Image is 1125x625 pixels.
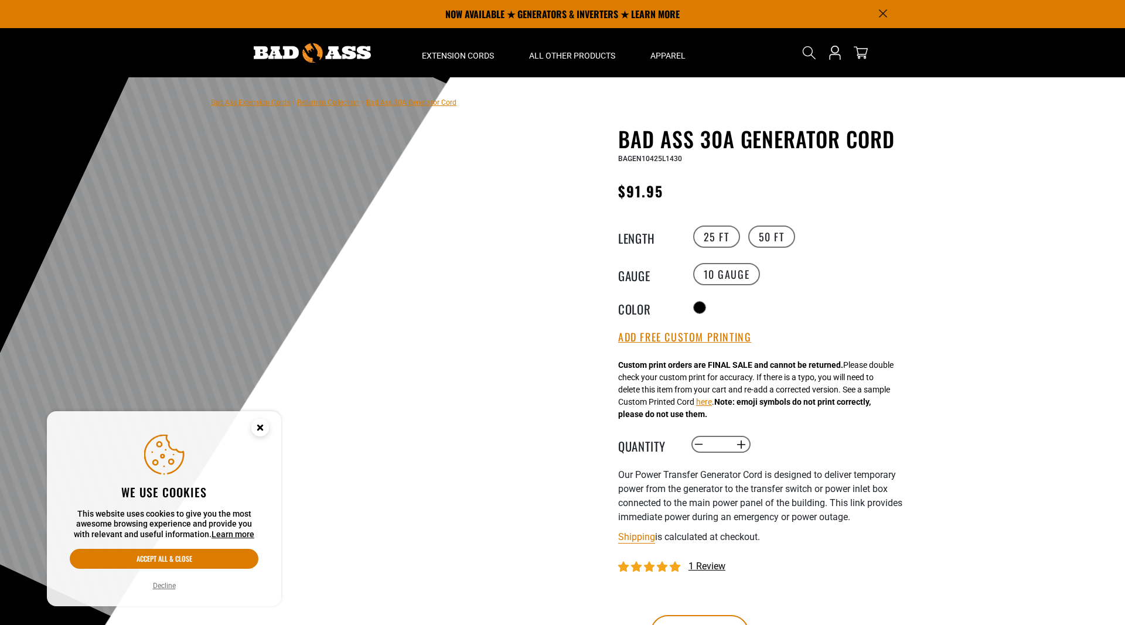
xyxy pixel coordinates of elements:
legend: Length [618,229,677,244]
span: All Other Products [529,50,615,61]
label: 10 GAUGE [693,263,761,285]
nav: breadcrumbs [211,95,456,109]
span: › [292,98,295,107]
span: Apparel [650,50,686,61]
p: Our Power Transfer Generator Cord is designed to deliver temporary power from the generator to th... [618,468,905,524]
a: Bad Ass Extension Cords [211,98,290,107]
img: Bad Ass Extension Cords [254,43,371,63]
span: › [362,98,364,107]
aside: Cookie Consent [47,411,281,607]
label: 25 FT [693,226,740,248]
button: Add Free Custom Printing [618,331,751,344]
strong: Note: emoji symbols do not print correctly, please do not use them. [618,397,871,419]
a: Shipping [618,531,655,542]
legend: Gauge [618,267,677,282]
summary: Search [800,43,819,62]
button: here [696,396,712,408]
legend: Color [618,300,677,315]
span: BAGEN10425L1430 [618,155,682,163]
button: Accept all & close [70,549,258,569]
span: 1 review [688,561,725,572]
label: 50 FT [748,226,795,248]
summary: Extension Cords [404,28,512,77]
label: Quantity [618,437,677,452]
strong: Custom print orders are FINAL SALE and cannot be returned. [618,360,843,370]
a: Learn more [212,530,254,539]
p: This website uses cookies to give you the most awesome browsing experience and provide you with r... [70,509,258,540]
h1: Bad Ass 30A Generator Cord [618,127,905,151]
span: Bad Ass 30A Generator Cord [366,98,456,107]
span: 5.00 stars [618,562,683,573]
div: is calculated at checkout. [618,529,905,545]
a: Return to Collection [297,98,359,107]
div: Please double check your custom print for accuracy. If there is a typo, you will need to delete t... [618,359,894,421]
button: Decline [149,580,179,592]
summary: All Other Products [512,28,633,77]
h2: We use cookies [70,484,258,500]
summary: Apparel [633,28,703,77]
span: $91.95 [618,180,663,201]
span: Extension Cords [422,50,494,61]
